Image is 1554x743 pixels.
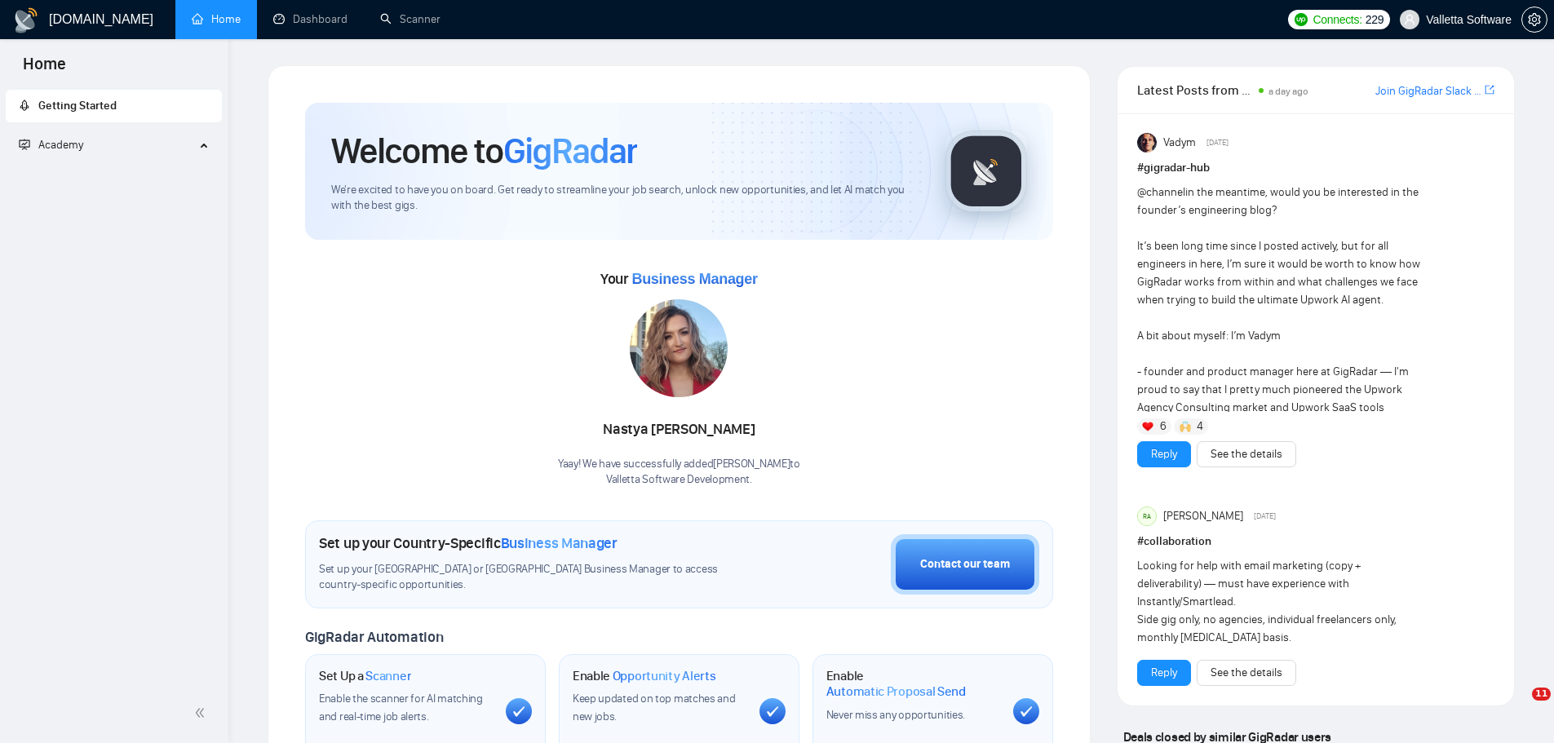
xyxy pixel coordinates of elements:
h1: Enable [826,668,1000,700]
span: setting [1522,13,1547,26]
span: Home [10,52,79,86]
span: Opportunity Alerts [613,668,716,684]
img: ❤️ [1142,421,1153,432]
img: 1686180585495-117.jpg [630,299,728,397]
span: 11 [1532,688,1551,701]
span: GigRadar Automation [305,628,443,646]
span: Vadym [1163,134,1196,152]
a: Reply [1151,445,1177,463]
div: Yaay! We have successfully added [PERSON_NAME] to [558,457,800,488]
button: See the details [1197,441,1296,467]
img: logo [13,7,39,33]
li: Getting Started [6,90,222,122]
span: Automatic Proposal Send [826,683,966,700]
span: [DATE] [1254,509,1276,524]
div: RA [1138,507,1156,525]
span: Never miss any opportunities. [826,708,965,722]
a: Reply [1151,664,1177,682]
p: Valletta Software Development . [558,472,800,488]
span: Business Manager [631,271,757,287]
span: [DATE] [1206,135,1229,150]
span: Set up your [GEOGRAPHIC_DATA] or [GEOGRAPHIC_DATA] Business Manager to access country-specific op... [319,562,751,593]
span: Connects: [1313,11,1361,29]
h1: # collaboration [1137,533,1494,551]
div: Looking for help with email marketing (copy + deliverability) — must have experience with Instant... [1137,557,1423,647]
span: Keep updated on top matches and new jobs. [573,692,736,723]
span: Business Manager [501,534,618,552]
span: rocket [19,100,30,111]
span: user [1404,14,1415,25]
span: We're excited to have you on board. Get ready to streamline your job search, unlock new opportuni... [331,183,919,214]
span: a day ago [1268,86,1308,97]
span: fund-projection-screen [19,139,30,150]
span: 6 [1160,418,1167,435]
span: [PERSON_NAME] [1163,507,1243,525]
div: in the meantime, would you be interested in the founder’s engineering blog? It’s been long time s... [1137,184,1423,650]
a: homeHome [192,12,241,26]
a: Join GigRadar Slack Community [1375,82,1481,100]
img: gigradar-logo.png [945,130,1027,212]
span: Your [600,270,758,288]
img: Vadym [1137,133,1157,153]
span: Academy [38,138,83,152]
span: 4 [1197,418,1203,435]
span: GigRadar [503,129,637,173]
span: Scanner [365,668,411,684]
a: export [1485,82,1494,98]
span: Enable the scanner for AI matching and real-time job alerts. [319,692,483,723]
button: See the details [1197,660,1296,686]
button: Reply [1137,660,1191,686]
a: See the details [1211,445,1282,463]
iframe: Intercom live chat [1499,688,1538,727]
a: searchScanner [380,12,441,26]
h1: Set up your Country-Specific [319,534,618,552]
button: Reply [1137,441,1191,467]
a: setting [1521,13,1547,26]
div: Nastya [PERSON_NAME] [558,416,800,444]
span: @channel [1137,185,1185,199]
button: setting [1521,7,1547,33]
a: dashboardDashboard [273,12,348,26]
span: export [1485,83,1494,96]
img: upwork-logo.png [1295,13,1308,26]
span: Latest Posts from the GigRadar Community [1137,80,1254,100]
a: See the details [1211,664,1282,682]
span: double-left [194,705,210,721]
div: Contact our team [920,555,1010,573]
h1: Enable [573,668,716,684]
span: Academy [19,138,83,152]
span: 229 [1366,11,1384,29]
button: Contact our team [891,534,1039,595]
h1: # gigradar-hub [1137,159,1494,177]
span: Getting Started [38,99,117,113]
h1: Welcome to [331,129,637,173]
img: 🙌 [1180,421,1191,432]
h1: Set Up a [319,668,411,684]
